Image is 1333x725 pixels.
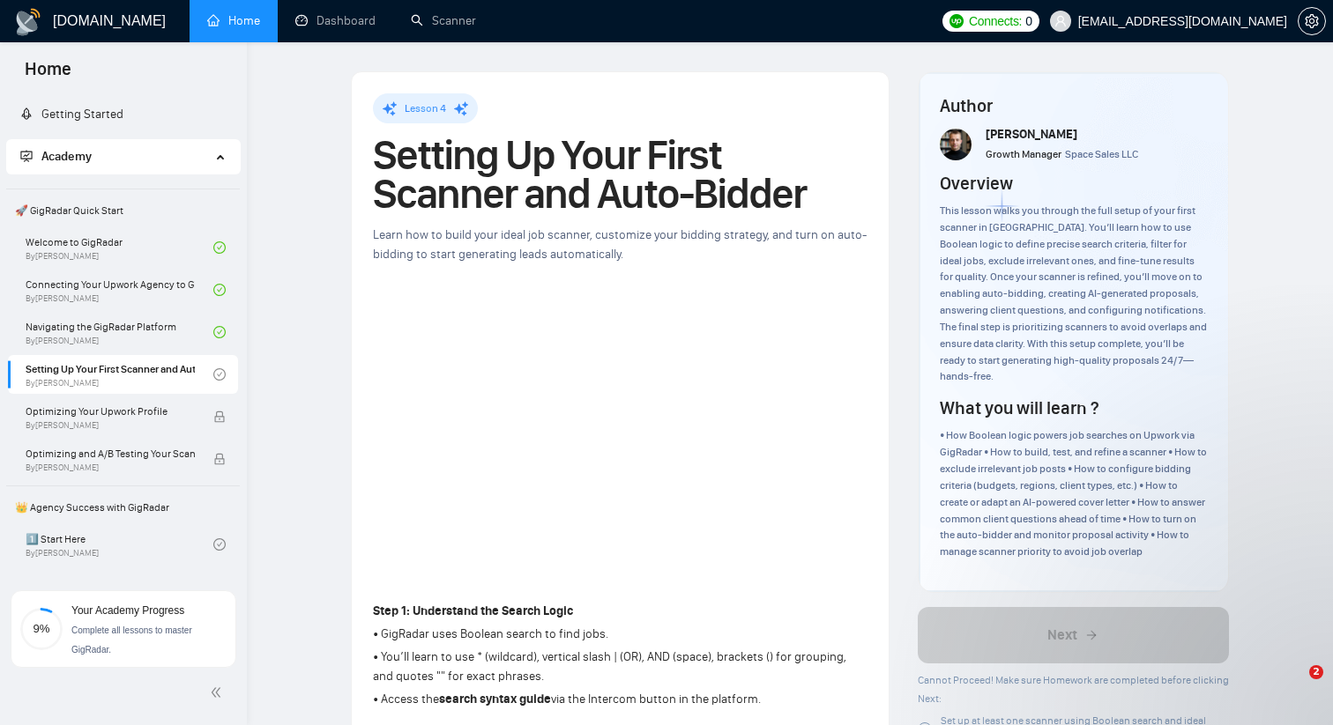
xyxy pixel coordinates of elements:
a: Navigating the GigRadar PlatformBy[PERSON_NAME] [26,313,213,351]
img: vlad-t.jpg [940,129,972,160]
button: setting [1298,7,1326,35]
span: 2 [1309,665,1323,679]
h1: Setting Up Your First Scanner and Auto-Bidder [373,136,868,213]
span: 9% [20,623,63,634]
span: fund-projection-screen [20,150,33,162]
li: Getting Started [6,97,240,132]
span: Optimizing Your Upwork Profile [26,403,195,420]
span: 0 [1025,11,1032,31]
span: Home [11,56,86,93]
a: dashboardDashboard [295,13,376,28]
span: Learn how to build your ideal job scanner, customize your bidding strategy, and turn on auto-bidd... [373,227,867,262]
span: Connects: [969,11,1022,31]
a: searchScanner [411,13,476,28]
span: [PERSON_NAME] [986,127,1077,142]
span: By [PERSON_NAME] [26,462,195,473]
iframe: Intercom live chat [1273,665,1315,707]
strong: Step 1: Understand the Search Logic [373,603,573,618]
span: Growth Manager [986,148,1061,160]
a: 1️⃣ Start HereBy[PERSON_NAME] [26,525,213,564]
span: double-left [210,684,227,701]
a: setting [1298,14,1326,28]
img: logo [14,8,42,36]
p: • GigRadar uses Boolean search to find jobs. [373,625,868,644]
a: Welcome to GigRadarBy[PERSON_NAME] [26,228,213,267]
a: Setting Up Your First Scanner and Auto-BidderBy[PERSON_NAME] [26,355,213,394]
div: This lesson walks you through the full setup of your first scanner in [GEOGRAPHIC_DATA]. You’ll l... [940,203,1208,385]
h4: What you will learn ? [940,396,1098,420]
span: Academy [20,149,92,164]
p: • You’ll learn to use * (wildcard), vertical slash | (OR), AND (space), brackets () for grouping,... [373,647,868,686]
span: setting [1299,14,1325,28]
a: rocketGetting Started [20,107,123,122]
span: 🚀 GigRadar Quick Start [8,193,238,228]
span: check-circle [213,538,226,551]
span: Your Academy Progress [71,604,184,617]
span: check-circle [213,326,226,338]
p: • Access the via the Intercom button in the platform. [373,690,868,709]
span: Academy [41,149,92,164]
span: lock [213,411,226,423]
h4: Author [940,93,1208,118]
a: homeHome [207,13,260,28]
span: Cannot Proceed! Make sure Homework are completed before clicking Next: [918,674,1229,705]
span: lock [213,453,226,465]
span: By [PERSON_NAME] [26,420,195,431]
div: • How Boolean logic powers job searches on Upwork via GigRadar • How to build, test, and refine a... [940,427,1208,560]
span: Lesson 4 [405,102,446,115]
span: Space Sales LLC [1065,148,1138,160]
button: Next [918,607,1230,663]
span: check-circle [213,284,226,296]
span: user [1054,15,1067,27]
h4: Overview [940,171,1013,196]
a: Connecting Your Upwork Agency to GigRadarBy[PERSON_NAME] [26,270,213,309]
span: check-circle [213,241,226,254]
span: Optimizing and A/B Testing Your Scanner for Better Results [26,445,195,462]
strong: search syntax guide [439,692,551,707]
span: 👑 Agency Success with GigRadar [8,490,238,525]
span: check-circle [213,368,226,381]
span: Complete all lessons to master GigRadar. [71,625,192,655]
img: upwork-logo.png [949,14,964,28]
